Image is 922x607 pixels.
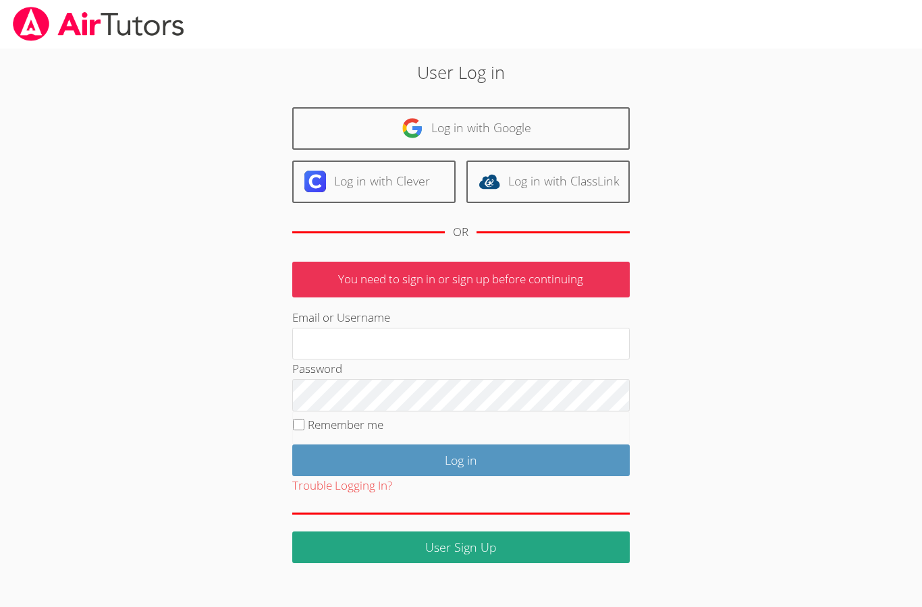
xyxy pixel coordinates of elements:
[292,310,390,325] label: Email or Username
[292,361,342,376] label: Password
[212,59,710,85] h2: User Log in
[304,171,326,192] img: clever-logo-6eab21bc6e7a338710f1a6ff85c0baf02591cd810cc4098c63d3a4b26e2feb20.svg
[11,7,186,41] img: airtutors_banner-c4298cdbf04f3fff15de1276eac7730deb9818008684d7c2e4769d2f7ddbe033.png
[292,262,630,297] p: You need to sign in or sign up before continuing
[453,223,468,242] div: OR
[466,161,630,203] a: Log in with ClassLink
[292,476,392,496] button: Trouble Logging In?
[308,417,383,432] label: Remember me
[292,444,630,476] input: Log in
[479,171,500,192] img: classlink-logo-d6bb404cc1216ec64c9a2012d9dc4662098be43eaf13dc465df04b49fa7ab582.svg
[292,161,456,203] a: Log in with Clever
[292,107,630,150] a: Log in with Google
[292,531,630,563] a: User Sign Up
[402,117,423,139] img: google-logo-50288ca7cdecda66e5e0955fdab243c47b7ad437acaf1139b6f446037453330a.svg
